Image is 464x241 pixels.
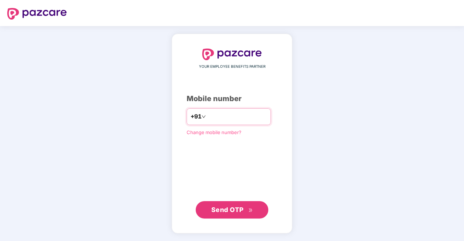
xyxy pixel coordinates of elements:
span: +91 [191,112,202,121]
span: double-right [248,208,253,213]
span: YOUR EMPLOYEE BENEFITS PARTNER [199,64,265,70]
button: Send OTPdouble-right [196,201,268,219]
img: logo [202,49,262,60]
div: Mobile number [187,93,277,104]
span: Send OTP [211,206,244,213]
span: down [202,115,206,119]
img: logo [7,8,67,20]
a: Change mobile number? [187,129,241,135]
